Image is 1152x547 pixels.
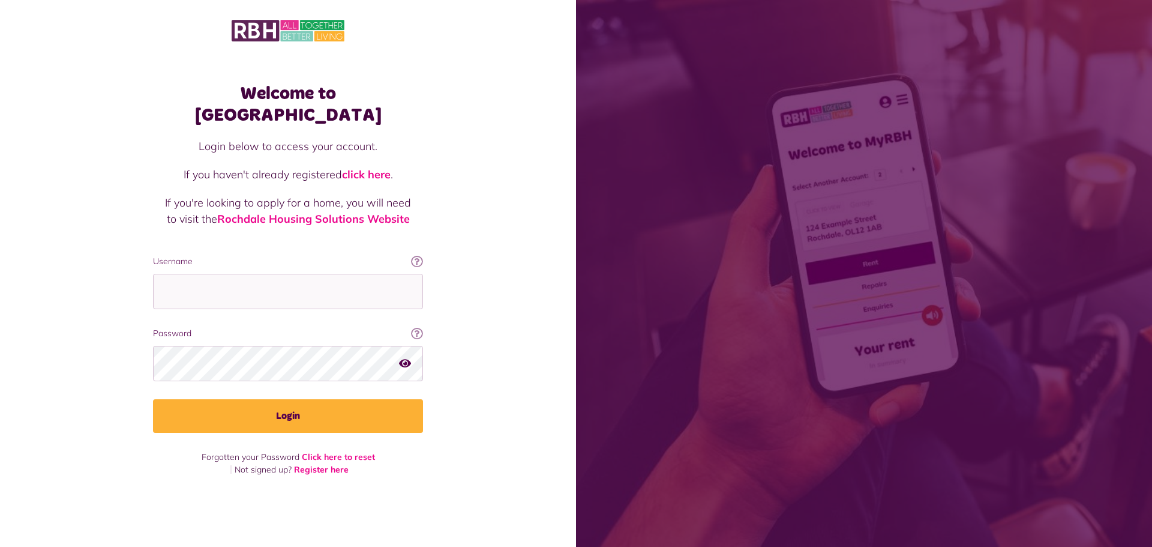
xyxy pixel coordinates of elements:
[153,83,423,126] h1: Welcome to [GEOGRAPHIC_DATA]
[153,255,423,268] label: Username
[202,452,299,462] span: Forgotten your Password
[153,399,423,433] button: Login
[342,168,391,181] a: click here
[232,18,344,43] img: MyRBH
[302,452,375,462] a: Click here to reset
[294,464,349,475] a: Register here
[235,464,292,475] span: Not signed up?
[165,195,411,227] p: If you're looking to apply for a home, you will need to visit the
[217,212,410,226] a: Rochdale Housing Solutions Website
[165,138,411,154] p: Login below to access your account.
[165,166,411,183] p: If you haven't already registered .
[153,327,423,340] label: Password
